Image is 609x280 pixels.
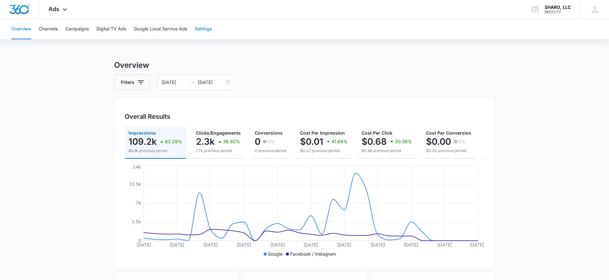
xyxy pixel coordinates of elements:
p: 36.92% [223,139,240,144]
input: Start date [161,79,188,86]
div: account id [545,10,571,14]
span: Conversions [255,130,283,136]
p: $0.68 [362,137,387,147]
button: Campaigns [65,19,89,39]
tspan: 3.5k [132,219,141,224]
p: 63.29% [165,139,182,144]
button: Overview [11,19,31,39]
span: Clicks/Engagements [196,130,241,136]
tspan: [DATE] [404,242,418,247]
tspan: [DATE] [337,242,351,247]
h3: Overview [114,60,495,71]
p: 109.2k [128,137,157,147]
span: to [190,80,195,85]
tspan: [DATE] [437,242,452,247]
tspan: 7k [136,200,141,206]
p: 0% [267,139,275,144]
p: 66.9k previous period [128,148,182,154]
tspan: [DATE] [304,242,318,247]
tspan: [DATE] [370,242,385,247]
span: Impressions [128,130,156,136]
p: 2.3k [196,137,215,147]
button: Settings [195,19,212,39]
tspan: [DATE] [469,242,484,247]
button: Channels [39,19,58,39]
tspan: [DATE] [203,242,218,247]
div: account name [545,5,571,10]
tspan: 10.5k [129,181,141,187]
p: $0.01 [300,137,323,147]
button: Filters [114,75,150,90]
tspan: 14k [133,164,141,169]
button: Google Local Service Ads [134,19,187,39]
p: $0.02 previous period [300,148,348,154]
p: 30.39% [395,139,412,144]
button: Digital TV Ads [96,19,126,39]
span: Ads [49,6,59,12]
span: Cost Per Click [362,130,392,136]
p: Google [268,251,283,257]
p: $0.00 previous period [426,148,471,154]
h3: Overall Results [125,112,170,121]
input: End date [198,79,224,86]
p: 0% [458,139,465,144]
span: Cost Per Conversion [426,130,471,136]
p: 0 [255,137,260,147]
p: $0.98 previous period [362,148,412,154]
span: swap-right [190,80,195,85]
p: 0 previous period [255,148,286,154]
tspan: [DATE] [136,242,151,247]
p: Facebook / Instagram [290,251,336,257]
tspan: [DATE] [170,242,184,247]
p: 1.7k previous period [196,148,241,154]
tspan: 0 [138,238,141,243]
p: 41.64% [331,139,348,144]
tspan: [DATE] [270,242,285,247]
span: Cost Per Impression [300,130,345,136]
tspan: [DATE] [237,242,251,247]
p: $0.00 [426,137,451,147]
